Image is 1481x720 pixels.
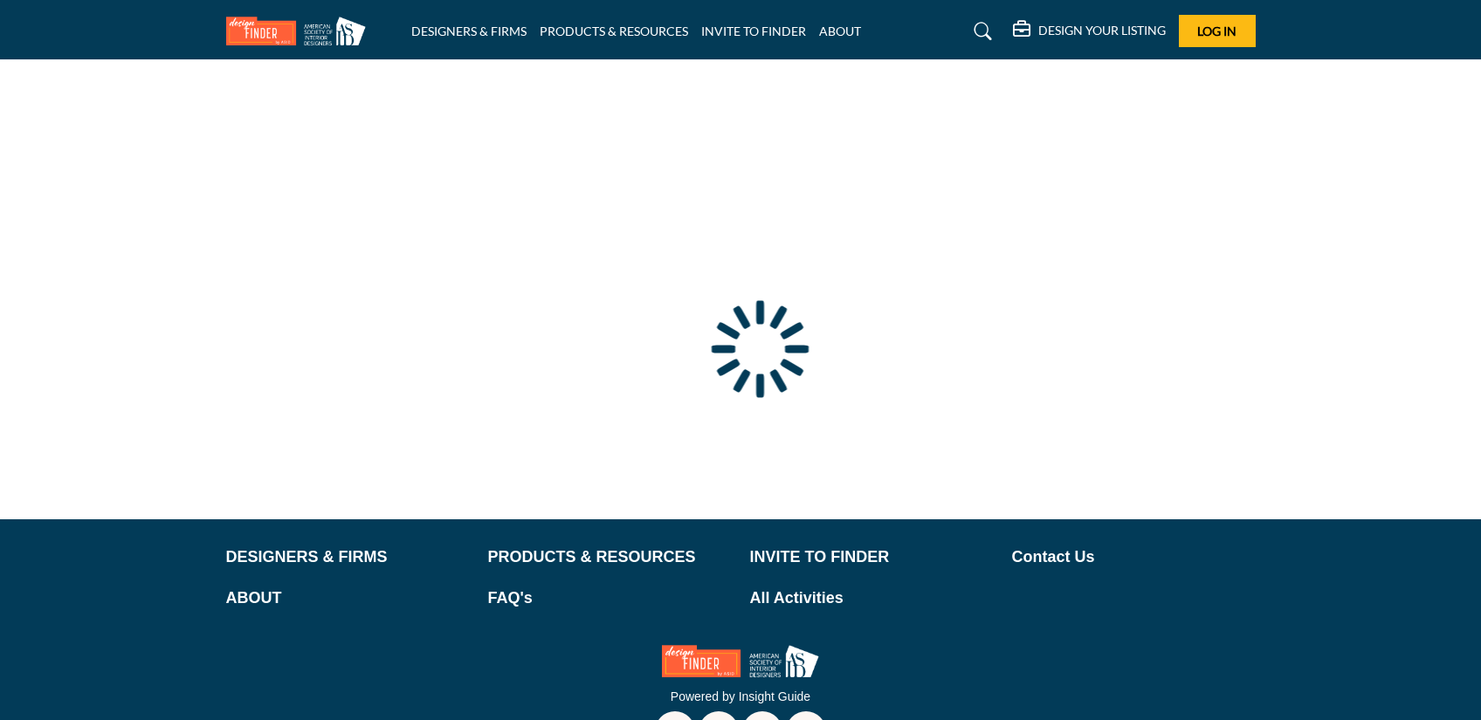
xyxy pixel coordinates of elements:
h5: DESIGN YOUR LISTING [1038,23,1166,38]
a: PRODUCTS & RESOURCES [488,545,732,569]
img: Site Logo [226,17,375,45]
span: Log In [1197,24,1236,38]
a: ABOUT [226,586,470,610]
button: Log In [1179,15,1256,47]
a: Contact Us [1012,545,1256,569]
a: DESIGNERS & FIRMS [411,24,527,38]
a: ABOUT [819,24,861,38]
a: DESIGNERS & FIRMS [226,545,470,569]
div: DESIGN YOUR LISTING [1013,21,1166,42]
a: PRODUCTS & RESOURCES [540,24,688,38]
a: FAQ's [488,586,732,610]
a: INVITE TO FINDER [750,545,994,569]
img: No Site Logo [662,645,819,677]
a: Search [957,17,1003,45]
a: All Activities [750,586,994,610]
a: INVITE TO FINDER [701,24,806,38]
a: Powered by Insight Guide [671,689,810,703]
